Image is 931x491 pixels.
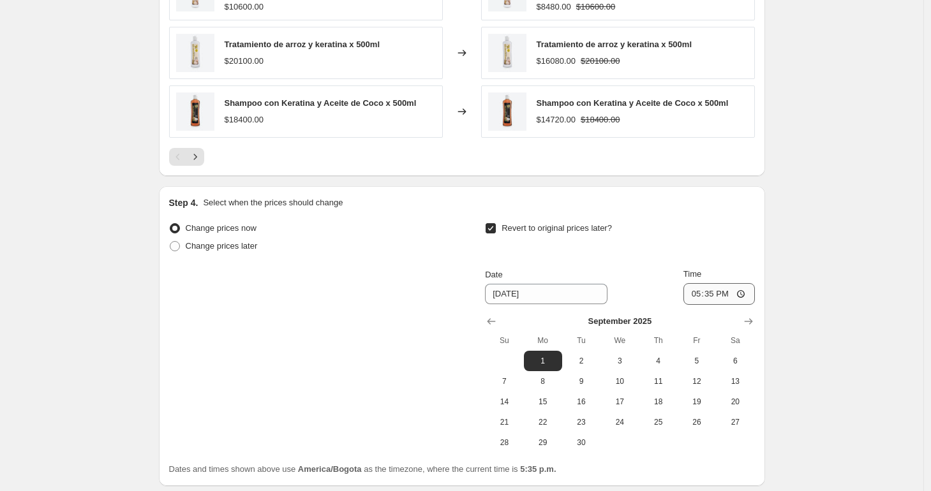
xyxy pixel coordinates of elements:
[169,148,204,166] nav: Pagination
[581,114,620,126] strike: $18400.00
[683,335,711,346] span: Fr
[639,351,677,371] button: Thursday September 4 2025
[490,335,518,346] span: Su
[562,412,600,432] button: Tuesday September 23 2025
[186,241,258,251] span: Change prices later
[482,312,500,330] button: Show previous month, August 2025
[537,40,692,49] span: Tratamiento de arroz y keratina x 500ml
[186,148,204,166] button: Next
[485,284,607,304] input: 8/30/2025
[606,376,634,386] span: 10
[529,397,557,407] span: 15
[581,55,620,68] strike: $20100.00
[225,1,264,13] div: $10600.00
[524,412,562,432] button: Monday September 22 2025
[186,223,257,233] span: Change prices now
[537,55,576,68] div: $16080.00
[639,371,677,392] button: Thursday September 11 2025
[537,98,729,108] span: Shampoo con Keratina y Aceite de Coco x 500ml
[529,356,557,366] span: 1
[490,417,518,427] span: 21
[529,335,557,346] span: Mo
[567,417,595,427] span: 23
[678,392,716,412] button: Friday September 19 2025
[562,371,600,392] button: Tuesday September 9 2025
[490,437,518,448] span: 28
[225,114,264,126] div: $18400.00
[639,392,677,412] button: Thursday September 18 2025
[678,351,716,371] button: Friday September 5 2025
[600,392,639,412] button: Wednesday September 17 2025
[716,371,754,392] button: Saturday September 13 2025
[502,223,612,233] span: Revert to original prices later?
[567,437,595,448] span: 30
[740,312,757,330] button: Show next month, October 2025
[721,356,749,366] span: 6
[537,114,576,126] div: $14720.00
[721,335,749,346] span: Sa
[485,330,523,351] th: Sunday
[567,356,595,366] span: 2
[716,392,754,412] button: Saturday September 20 2025
[176,92,214,131] img: shampoo-natural_sant-extractos_naturales-coco-500_ml_80x.jpg
[644,356,672,366] span: 4
[488,34,526,72] img: arroz_80x.jpg
[488,92,526,131] img: shampoo-natural_sant-extractos_naturales-coco-500_ml_80x.jpg
[678,330,716,351] th: Friday
[683,417,711,427] span: 26
[169,196,198,209] h2: Step 4.
[169,464,556,474] span: Dates and times shown above use as the timezone, where the current time is
[485,412,523,432] button: Sunday September 21 2025
[485,270,502,279] span: Date
[716,330,754,351] th: Saturday
[524,432,562,453] button: Monday September 29 2025
[683,269,701,279] span: Time
[606,356,634,366] span: 3
[644,335,672,346] span: Th
[644,376,672,386] span: 11
[600,412,639,432] button: Wednesday September 24 2025
[562,351,600,371] button: Tuesday September 2 2025
[524,351,562,371] button: Monday September 1 2025
[716,412,754,432] button: Saturday September 27 2025
[567,376,595,386] span: 9
[606,335,634,346] span: We
[529,417,557,427] span: 22
[225,98,417,108] span: Shampoo con Keratina y Aceite de Coco x 500ml
[678,412,716,432] button: Friday September 26 2025
[567,397,595,407] span: 16
[524,371,562,392] button: Monday September 8 2025
[567,335,595,346] span: Tu
[298,464,362,474] b: America/Bogota
[644,397,672,407] span: 18
[606,397,634,407] span: 17
[529,376,557,386] span: 8
[524,330,562,351] th: Monday
[576,1,615,13] strike: $10600.00
[203,196,343,209] p: Select when the prices should change
[721,417,749,427] span: 27
[600,330,639,351] th: Wednesday
[225,40,380,49] span: Tratamiento de arroz y keratina x 500ml
[600,351,639,371] button: Wednesday September 3 2025
[562,392,600,412] button: Tuesday September 16 2025
[683,283,755,305] input: 12:00
[600,371,639,392] button: Wednesday September 10 2025
[683,397,711,407] span: 19
[485,371,523,392] button: Sunday September 7 2025
[716,351,754,371] button: Saturday September 6 2025
[485,432,523,453] button: Sunday September 28 2025
[537,1,571,13] div: $8480.00
[639,412,677,432] button: Thursday September 25 2025
[562,330,600,351] th: Tuesday
[225,55,264,68] div: $20100.00
[606,417,634,427] span: 24
[562,432,600,453] button: Tuesday September 30 2025
[520,464,556,474] b: 5:35 p.m.
[490,397,518,407] span: 14
[678,371,716,392] button: Friday September 12 2025
[176,34,214,72] img: arroz_80x.jpg
[683,356,711,366] span: 5
[529,437,557,448] span: 29
[485,392,523,412] button: Sunday September 14 2025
